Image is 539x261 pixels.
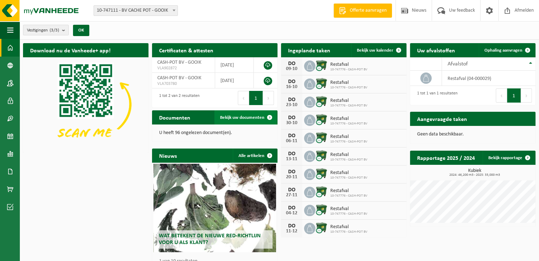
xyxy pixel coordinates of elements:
span: Restafval [330,116,367,122]
span: Offerte aanvragen [348,7,388,14]
button: 1 [507,88,521,103]
h2: Aangevraagde taken [410,112,474,126]
span: Restafval [330,170,367,176]
div: DO [285,133,299,139]
span: 10-747776 - CASH-POT BV [330,194,367,198]
h3: Kubiek [414,168,535,177]
a: Bekijk uw kalender [351,43,406,57]
img: WB-1100-CU [315,186,327,198]
button: Next [521,88,532,103]
span: Bekijk uw kalender [357,48,393,53]
div: 09-10 [285,66,299,71]
img: WB-1100-CU [315,132,327,144]
span: Vestigingen [27,25,59,36]
img: Download de VHEPlus App [23,57,148,151]
div: DO [285,169,299,175]
div: DO [285,151,299,157]
span: Restafval [330,80,367,86]
span: CASH-POT BV - GOOIK [157,60,201,65]
div: 27-11 [285,193,299,198]
span: VLA703780 [157,81,209,87]
a: Offerte aanvragen [333,4,392,18]
a: Alle artikelen [233,149,277,163]
div: 13-11 [285,157,299,162]
span: Restafval [330,152,367,158]
h2: Download nu de Vanheede+ app! [23,43,118,57]
a: Bekijk uw documenten [214,110,277,124]
h2: Ingeplande taken [281,43,337,57]
span: 2024: 46,200 m3 - 2025: 33,000 m3 [414,173,535,177]
div: 11-12 [285,229,299,234]
img: WB-1100-CU [315,59,327,71]
img: WB-1100-CU [315,150,327,162]
button: Previous [238,91,249,105]
span: 10-747776 - CASH-POT BV [330,104,367,108]
p: Geen data beschikbaar. [417,132,528,137]
span: Afvalstof [447,61,467,67]
span: Restafval [330,134,367,140]
div: DO [285,115,299,121]
h2: Certificaten & attesten [152,43,220,57]
td: [DATE] [215,57,254,73]
count: (3/3) [50,28,59,33]
p: U heeft 96 ongelezen document(en). [159,130,270,135]
button: Vestigingen(3/3) [23,25,69,35]
div: 1 tot 1 van 1 resultaten [414,88,457,103]
a: Bekijk rapportage [483,151,535,165]
td: restafval (04-000029) [442,71,535,86]
img: WB-1100-CU [315,114,327,126]
button: OK [73,25,89,36]
td: [DATE] [215,73,254,88]
span: 10-747776 - CASH-POT BV [330,86,367,90]
span: 10-747776 - CASH-POT BV [330,140,367,144]
span: 10-747111 - BV CACHE POT - GOOIK [94,5,178,16]
span: 10-747111 - BV CACHE POT - GOOIK [94,6,178,16]
img: WB-1100-CU [315,168,327,180]
span: Restafval [330,98,367,104]
span: Wat betekent de nieuwe RED-richtlijn voor u als klant? [159,233,261,245]
img: WB-1100-CU [315,222,327,234]
span: Restafval [330,224,367,230]
span: 10-747776 - CASH-POT BV [330,68,367,72]
div: DO [285,205,299,211]
span: 10-747776 - CASH-POT BV [330,122,367,126]
div: DO [285,223,299,229]
h2: Uw afvalstoffen [410,43,462,57]
img: WB-1100-CU [315,204,327,216]
span: Restafval [330,62,367,68]
span: Bekijk uw documenten [220,115,264,120]
span: Ophaling aanvragen [484,48,522,53]
span: Restafval [330,188,367,194]
img: WB-1100-CU [315,77,327,89]
img: WB-1100-CU [315,95,327,108]
div: 30-10 [285,121,299,126]
a: Wat betekent de nieuwe RED-richtlijn voor u als klant? [153,164,276,252]
div: DO [285,97,299,103]
div: 1 tot 2 van 2 resultaten [156,90,200,106]
h2: Documenten [152,110,197,124]
span: CASH-POT BV - GOOIK [157,75,201,81]
h2: Rapportage 2025 / 2024 [410,151,482,164]
div: DO [285,187,299,193]
span: 10-747776 - CASH-POT BV [330,158,367,162]
div: 06-11 [285,139,299,144]
button: Previous [496,88,507,103]
h2: Nieuws [152,149,184,162]
div: DO [285,61,299,66]
span: VLA902872 [157,65,209,71]
span: Restafval [330,206,367,212]
button: Next [263,91,274,105]
button: 1 [249,91,263,105]
a: Ophaling aanvragen [479,43,535,57]
div: DO [285,79,299,85]
div: 16-10 [285,85,299,89]
span: 10-747776 - CASH-POT BV [330,230,367,234]
span: 10-747776 - CASH-POT BV [330,212,367,216]
div: 23-10 [285,103,299,108]
div: 04-12 [285,211,299,216]
span: 10-747776 - CASH-POT BV [330,176,367,180]
div: 20-11 [285,175,299,180]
